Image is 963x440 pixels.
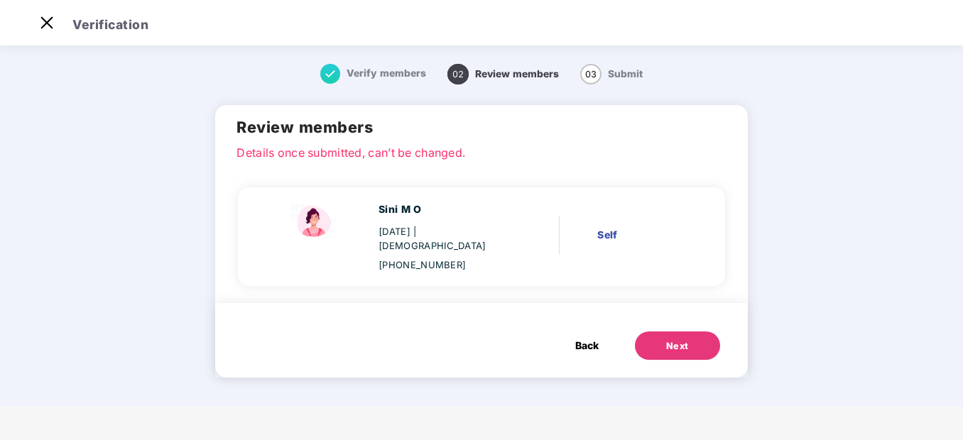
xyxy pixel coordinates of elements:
div: [PHONE_NUMBER] [379,258,509,273]
div: Self [597,227,683,243]
img: svg+xml;base64,PHN2ZyB4bWxucz0iaHR0cDovL3d3dy53My5vcmcvMjAwMC9zdmciIHdpZHRoPSIxNiIgaGVpZ2h0PSIxNi... [320,64,340,84]
div: [DATE] [379,224,509,253]
span: Submit [608,68,643,79]
span: 03 [580,64,602,84]
img: svg+xml;base64,PHN2ZyBpZD0iU3BvdXNlX2ljb24iIHhtbG5zPSJodHRwOi8vd3d3LnczLm9yZy8yMDAwL3N2ZyIgd2lkdG... [286,202,343,241]
span: 02 [447,64,469,84]
span: Review members [475,68,559,79]
span: Verify members [347,67,426,79]
div: Sini M O [379,202,509,217]
h2: Review members [236,116,726,140]
p: Details once submitted, can’t be changed. [236,144,726,157]
span: Back [575,338,599,353]
button: Back [561,331,613,360]
button: Next [635,331,720,360]
div: Next [666,339,689,353]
